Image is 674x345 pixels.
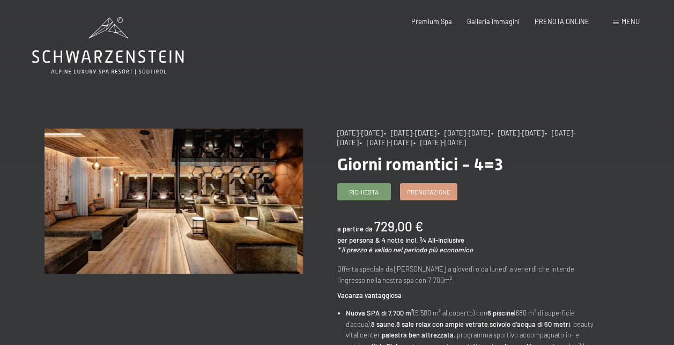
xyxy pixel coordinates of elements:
[337,236,380,244] span: per persona &
[405,236,464,244] span: incl. ¾ All-Inclusive
[384,129,436,137] span: • [DATE]-[DATE]
[413,138,466,147] span: • [DATE]-[DATE]
[371,320,395,328] strong: 8 saune
[45,129,303,274] img: Giorni romantici - 4=3
[411,17,452,26] a: Premium Spa
[337,264,596,286] p: Offerta speciale da [PERSON_NAME] a giovedì o da lunedì a venerdì che intende l'ingresso nella no...
[401,184,457,200] a: Prenotazione
[491,129,544,137] span: • [DATE]-[DATE]
[490,320,570,328] strong: scivolo d'acqua di 60 metri
[467,17,520,26] a: Galleria immagini
[337,154,503,175] span: Giorni romantici - 4=3
[337,245,473,254] em: * il prezzo è valido nel periodo più economico
[346,309,413,317] strong: Nuova SPA di 7.700 m²
[396,320,488,328] strong: 8 sale relax con ampie vetrate
[374,219,423,234] b: 729,00 €
[621,17,640,26] span: Menu
[407,187,450,197] span: Prenotazione
[535,17,589,26] a: PRENOTA ONLINE
[382,236,404,244] span: 4 notte
[438,129,490,137] span: • [DATE]-[DATE]
[349,187,379,197] span: Richiesta
[487,309,514,317] strong: 6 piscine
[337,291,402,299] strong: Vacanza vantaggiosa
[337,224,373,233] span: a partire da
[382,331,454,339] strong: palestra ben attrezzata
[337,129,576,147] span: • [DATE]-[DATE]
[338,184,390,200] a: Richiesta
[360,138,412,147] span: • [DATE]-[DATE]
[337,129,383,137] span: [DATE]-[DATE]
